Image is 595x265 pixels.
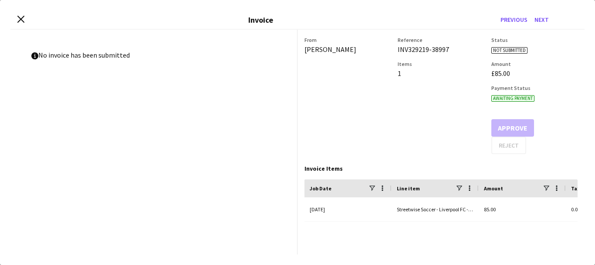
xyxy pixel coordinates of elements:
[491,95,534,102] span: Awaiting payment
[304,45,391,54] div: [PERSON_NAME]
[392,197,479,221] div: Streetwise Soccer - Liverpool FC - Brand Ambassador (salary)
[304,165,578,172] div: Invoice Items
[491,69,578,78] div: £85.00
[248,15,273,25] h3: Invoice
[398,61,484,67] h3: Items
[398,37,484,43] h3: Reference
[491,37,578,43] h3: Status
[304,37,391,43] h3: From
[491,85,578,91] h3: Payment Status
[398,69,484,78] div: 1
[398,45,484,54] div: INV329219-38997
[479,197,566,221] div: 85.00
[497,13,531,27] button: Previous
[31,51,276,59] p: No invoice has been submitted
[484,185,503,192] span: Amount
[310,185,331,192] span: Job Date
[304,197,392,221] div: [DATE]
[531,13,552,27] button: Next
[571,185,580,192] span: Tax
[397,185,420,192] span: Line item
[491,61,578,67] h3: Amount
[491,47,527,54] span: Not submitted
